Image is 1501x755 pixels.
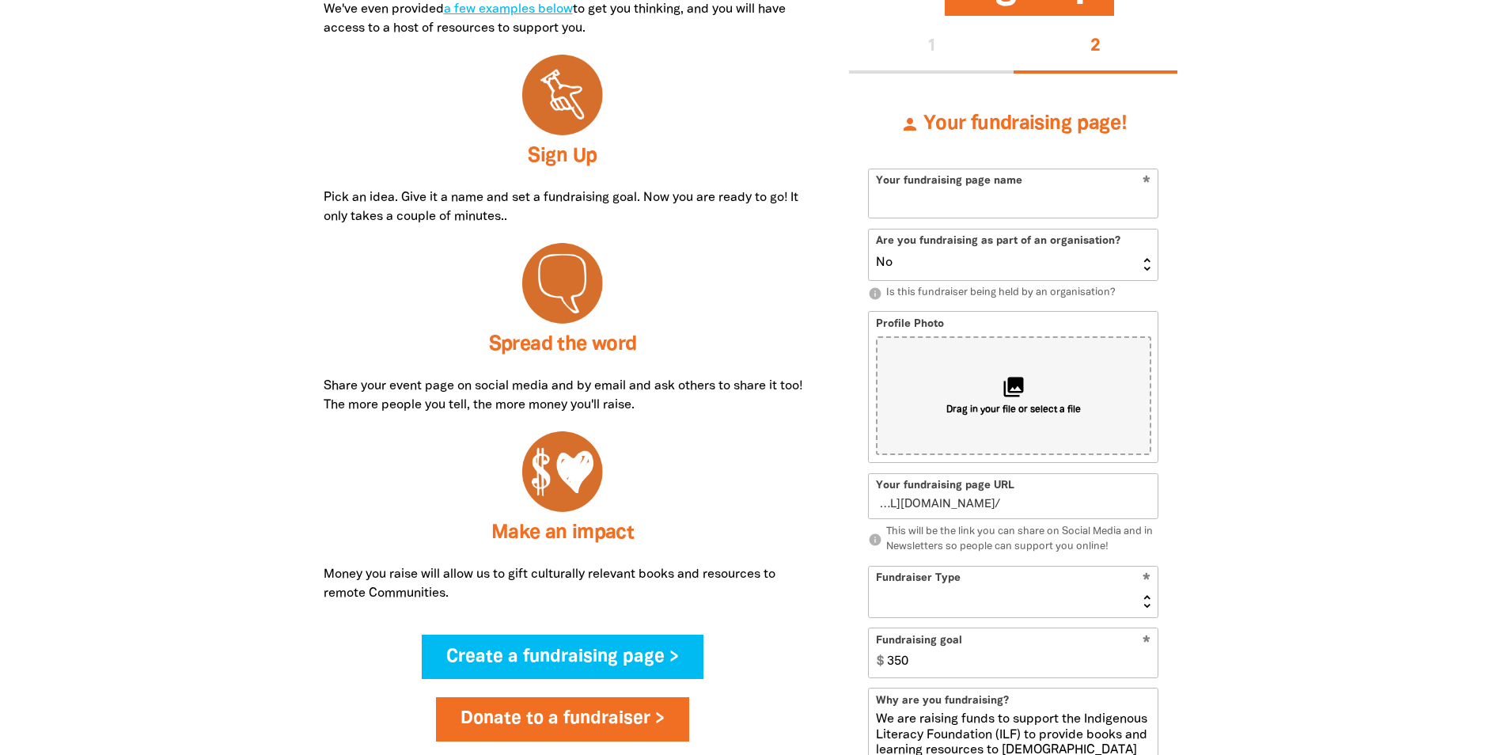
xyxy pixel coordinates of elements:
span: Spread the word [489,336,637,354]
h3: Your fundraising page! [868,93,1158,156]
i: person [900,115,919,134]
span: $ [869,628,884,677]
p: This will be the link you can share on Social Media and in Newsletters so people can support you ... [868,525,1158,556]
p: Is this fundraiser being held by an organisation? [868,286,1158,302]
p: Money you raise will allow us to gift culturally relevant books and resources to remote Communities. [324,565,802,603]
a: Donate to a fundraiser > [436,697,689,742]
input: eg. 350 [880,628,1158,677]
span: / [869,474,999,519]
span: Make an impact [491,524,634,542]
i: info [868,286,882,301]
i: collections [1002,375,1025,399]
a: Create a fundraising page > [422,635,703,679]
button: Stage 1 [849,22,1014,73]
span: Drag in your file or select a file [946,404,1081,417]
button: Stage 2 [1014,22,1178,73]
a: a few examples below [444,4,573,15]
i: info [868,533,882,547]
p: Pick an idea. Give it a name and set a fundraising goal. Now you are ready to go! It only takes a... [324,188,802,226]
p: Share your event page on social media and by email and ask others to share it too! The more peopl... [324,377,802,415]
span: [DOMAIN_NAME][URL] [875,496,995,513]
div: fundraising.ilf.org.au/ [869,474,1158,519]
